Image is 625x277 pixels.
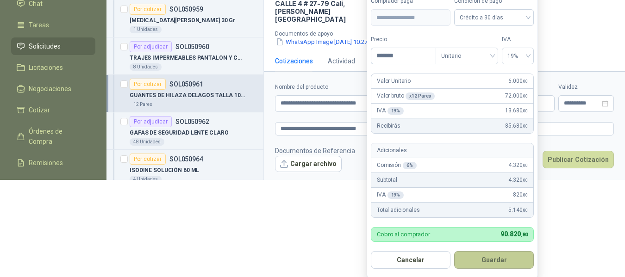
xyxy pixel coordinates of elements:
[377,161,417,170] p: Comisión
[275,83,425,92] label: Nombre del producto
[522,93,528,98] span: ,00
[377,77,411,86] p: Valor Unitario
[29,126,87,147] span: Órdenes de Compra
[130,129,228,137] p: GAFAS DE SEGURIDAD LENTE CLARO
[11,154,95,172] a: Remisiones
[29,179,69,189] span: Configuración
[508,176,528,185] span: 4.320
[130,16,235,25] p: [MEDICAL_DATA][PERSON_NAME] 30 Gr
[441,49,493,63] span: Unitario
[275,146,355,156] p: Documentos de Referencia
[558,83,614,92] label: Validez
[377,206,420,215] p: Total adicionales
[522,208,528,213] span: ,80
[505,92,528,100] span: 72.000
[130,63,162,71] div: 8 Unidades
[377,191,404,199] p: IVA
[406,92,435,100] div: x 12 Pares
[169,6,203,12] p: SOL050959
[130,54,245,62] p: TRAJES IMPERMEABLES PANTALON Y CAMISA NEGRO TALLA L
[275,156,342,172] button: Cargar archivo
[377,146,406,155] p: Adicionales
[500,230,528,238] span: 90.820
[106,150,263,187] a: Por cotizarSOL050964ISODINE SOLUCIÓN 60 ML4 Unidades
[275,31,621,37] p: Documentos de apoyo
[29,105,50,115] span: Cotizar
[29,84,71,94] span: Negociaciones
[377,231,430,237] p: Cobro al comprador
[454,251,534,269] button: Guardar
[502,35,534,44] label: IVA
[29,41,61,51] span: Solicitudes
[403,162,417,169] div: 6 %
[130,41,172,52] div: Por adjudicar
[11,16,95,34] a: Tareas
[513,191,528,199] span: 820
[11,101,95,119] a: Cotizar
[522,163,528,168] span: ,00
[275,37,400,47] button: WhatsApp Image [DATE] 10.27.18 AM.jpeg
[11,37,95,55] a: Solicitudes
[522,108,528,113] span: ,00
[29,20,49,30] span: Tareas
[377,92,435,100] p: Valor bruto
[175,118,209,125] p: SOL050962
[130,138,164,146] div: 48 Unidades
[505,106,528,115] span: 13.680
[508,206,528,215] span: 5.140
[371,35,436,44] label: Precio
[508,77,528,86] span: 6.000
[522,192,528,197] span: ,80
[328,56,355,66] div: Actividad
[371,251,450,269] button: Cancelar
[11,175,95,193] a: Configuración
[11,123,95,150] a: Órdenes de Compra
[520,232,528,238] span: ,80
[130,101,156,108] div: 12 Pares
[377,122,400,130] p: Recibirás
[507,49,528,63] span: 19%
[543,151,614,168] button: Publicar Cotización
[106,37,263,75] a: Por adjudicarSOL050960TRAJES IMPERMEABLES PANTALON Y CAMISA NEGRO TALLA L8 Unidades
[11,80,95,98] a: Negociaciones
[130,4,166,15] div: Por cotizar
[377,106,404,115] p: IVA
[106,75,263,112] a: Por cotizarSOL050961GUANTES DE HILAZA DELAGOS TALLA 10 PUNTO PVC DOBLE CARA12 Pares
[169,81,203,87] p: SOL050961
[169,156,203,162] p: SOL050964
[275,56,313,66] div: Cotizaciones
[522,123,528,129] span: ,00
[387,107,404,115] div: 19 %
[130,166,199,175] p: ISODINE SOLUCIÓN 60 ML
[130,176,162,183] div: 4 Unidades
[460,11,528,25] span: Crédito a 30 días
[522,178,528,183] span: ,00
[387,191,404,199] div: 19 %
[130,116,172,127] div: Por adjudicar
[29,158,63,168] span: Remisiones
[505,122,528,130] span: 85.680
[522,79,528,84] span: ,00
[508,161,528,170] span: 4.320
[29,62,63,73] span: Licitaciones
[377,176,397,185] p: Subtotal
[11,59,95,76] a: Licitaciones
[130,26,162,33] div: 1 Unidades
[106,112,263,150] a: Por adjudicarSOL050962GAFAS DE SEGURIDAD LENTE CLARO48 Unidades
[130,79,166,90] div: Por cotizar
[175,43,209,50] p: SOL050960
[130,154,166,165] div: Por cotizar
[130,91,245,100] p: GUANTES DE HILAZA DELAGOS TALLA 10 PUNTO PVC DOBLE CARA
